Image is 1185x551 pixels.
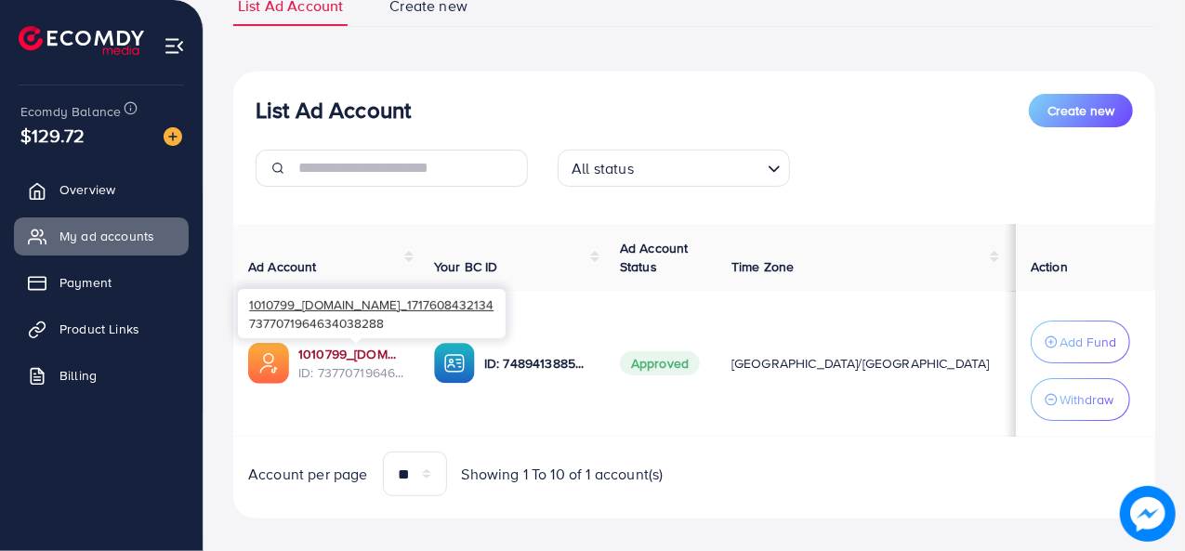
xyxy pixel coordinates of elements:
a: Overview [14,171,189,208]
img: logo [19,26,144,55]
p: Withdraw [1060,388,1113,411]
button: Withdraw [1031,378,1130,421]
span: Product Links [59,320,139,338]
span: Ad Account Status [620,239,689,276]
span: 1010799_[DOMAIN_NAME]_1717608432134 [249,295,494,313]
img: menu [164,35,185,57]
button: Add Fund [1031,321,1130,363]
span: Action [1031,257,1068,276]
span: Ecomdy Balance [20,102,121,121]
span: $129.72 [19,118,86,153]
span: Overview [59,180,115,199]
p: Add Fund [1060,331,1116,353]
span: All status [568,155,638,182]
span: Payment [59,273,112,292]
span: Time Zone [731,257,794,276]
span: ID: 7377071964634038288 [298,363,404,382]
img: image [1120,486,1176,542]
a: Billing [14,357,189,394]
a: Payment [14,264,189,301]
h3: List Ad Account [256,97,411,124]
a: My ad accounts [14,217,189,255]
img: ic-ads-acc.e4c84228.svg [248,343,289,384]
div: 7377071964634038288 [238,289,506,338]
div: Search for option [558,150,790,187]
a: Product Links [14,310,189,348]
span: Create new [1047,101,1114,120]
input: Search for option [639,151,760,182]
p: ID: 7489413885926260744 [484,352,590,374]
span: My ad accounts [59,227,154,245]
span: Your BC ID [434,257,498,276]
span: Billing [59,366,97,385]
img: image [164,127,182,146]
a: 1010799_[DOMAIN_NAME]_1717608432134 [298,345,404,363]
button: Create new [1029,94,1133,127]
span: Showing 1 To 10 of 1 account(s) [462,464,664,485]
span: [GEOGRAPHIC_DATA]/[GEOGRAPHIC_DATA] [731,354,990,373]
span: Ad Account [248,257,317,276]
img: ic-ba-acc.ded83a64.svg [434,343,475,384]
span: Approved [620,351,700,375]
span: Account per page [248,464,368,485]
